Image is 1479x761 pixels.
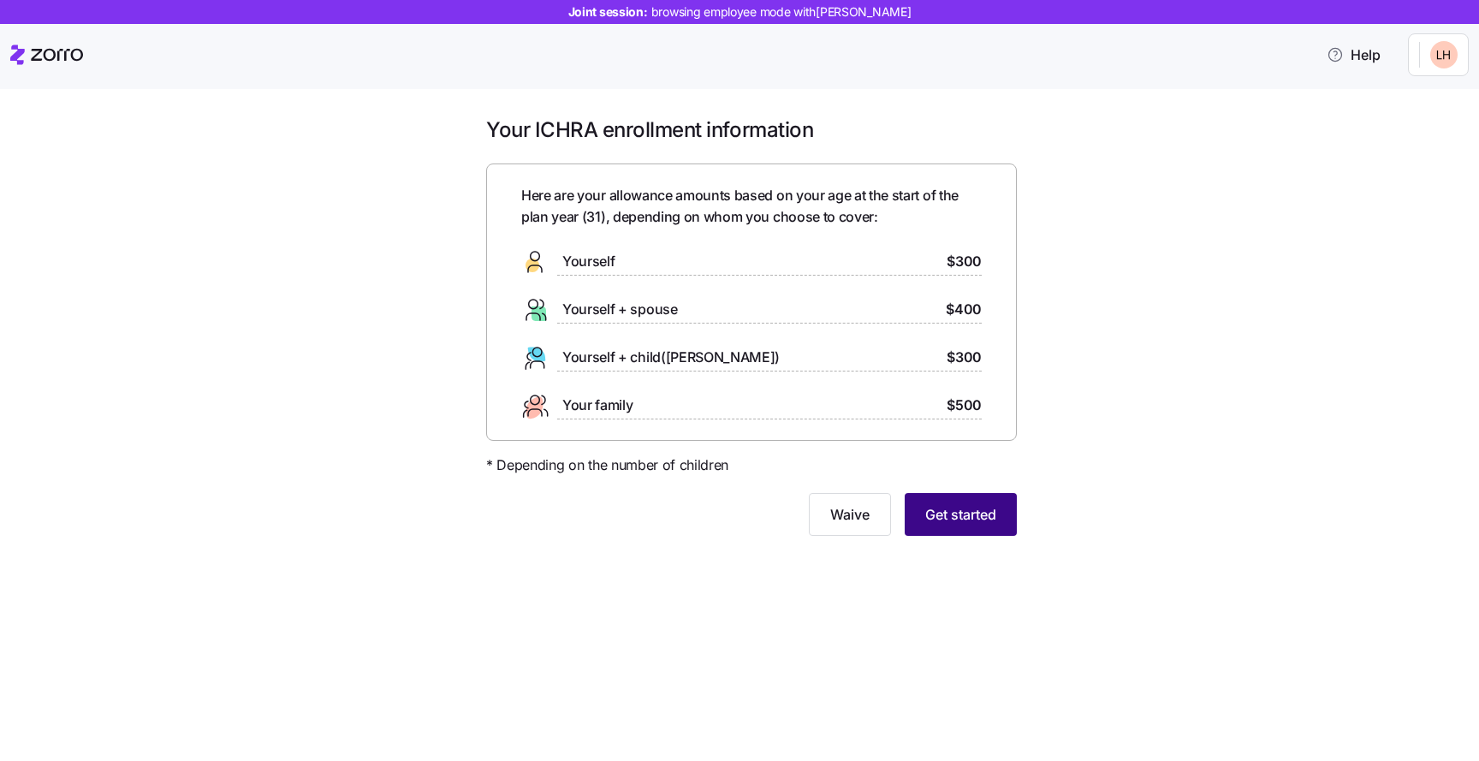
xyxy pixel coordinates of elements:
[562,395,633,416] span: Your family
[947,347,982,368] span: $300
[562,299,678,320] span: Yourself + spouse
[521,185,982,228] span: Here are your allowance amounts based on your age at the start of the plan year ( 31 ), depending...
[562,251,615,272] span: Yourself
[486,116,1017,143] h1: Your ICHRA enrollment information
[925,504,996,525] span: Get started
[1430,41,1458,68] img: bf62bc3ceb14ea8c318f25a0ce4a2513
[809,493,891,536] button: Waive
[830,504,870,525] span: Waive
[1327,45,1381,65] span: Help
[946,299,982,320] span: $400
[486,455,728,476] span: * Depending on the number of children
[568,3,912,21] span: Joint session:
[1313,38,1394,72] button: Help
[905,493,1017,536] button: Get started
[947,251,982,272] span: $300
[651,3,912,21] span: browsing employee mode with [PERSON_NAME]
[562,347,780,368] span: Yourself + child([PERSON_NAME])
[947,395,982,416] span: $500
